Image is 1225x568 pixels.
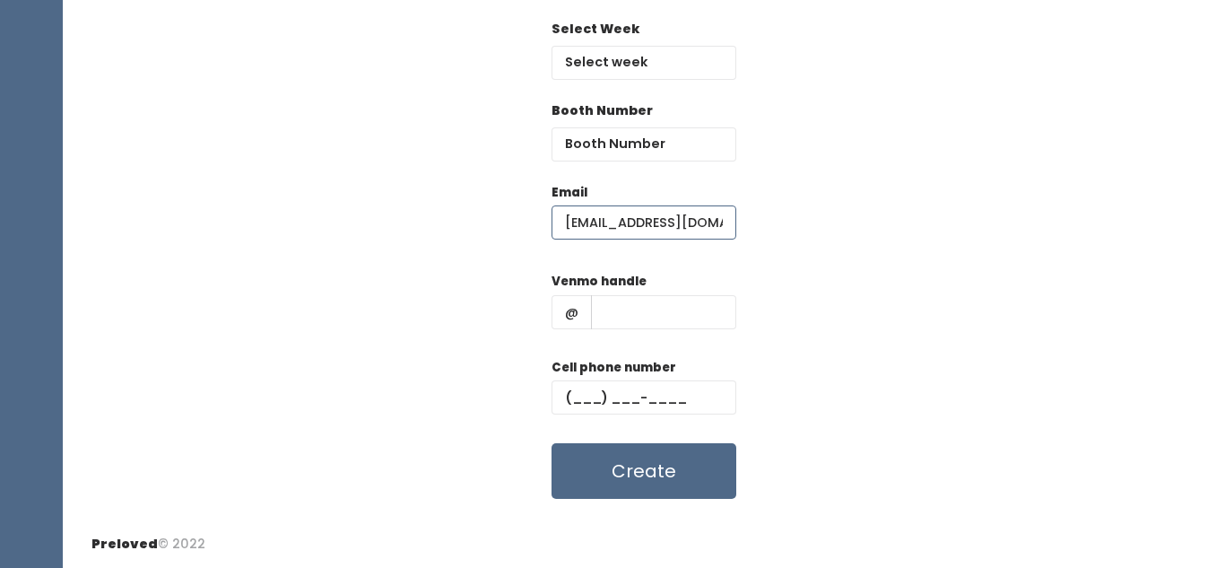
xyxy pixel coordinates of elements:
label: Booth Number [552,101,653,120]
label: Email [552,184,587,202]
input: @ . [552,205,736,240]
label: Cell phone number [552,359,676,377]
span: Preloved [91,535,158,553]
label: Venmo handle [552,273,647,291]
label: Select Week [552,20,639,39]
span: @ [552,295,592,329]
input: Select week [552,46,736,80]
input: Booth Number [552,127,736,162]
button: Create [552,443,736,499]
div: © 2022 [91,520,205,554]
input: (___) ___-____ [552,380,736,415]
